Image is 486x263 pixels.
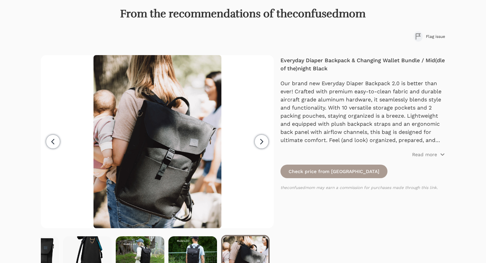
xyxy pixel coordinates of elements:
span: Flag issue [426,34,445,39]
p: Our brand new Everyday Diaper Backpack 2.0 is better than ever! Crafted with premium easy-to-clea... [280,79,445,144]
p: theconfusedmom may earn a commission for purchases made through this link. [280,185,445,190]
img: Mom holding a baby faced away from the camera. She is wearing a black backpack. Background is blu... [93,55,221,228]
h1: From the recommendations of theconfusedmom [41,7,445,21]
button: Read more [412,151,445,158]
button: Flag issue [414,31,445,42]
a: Check price from [GEOGRAPHIC_DATA] [280,165,387,178]
h4: Everyday Diaper Backpack & Changing Wallet Bundle / Mid(dle of the)night Black [280,56,445,73]
p: Read more [412,151,437,158]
